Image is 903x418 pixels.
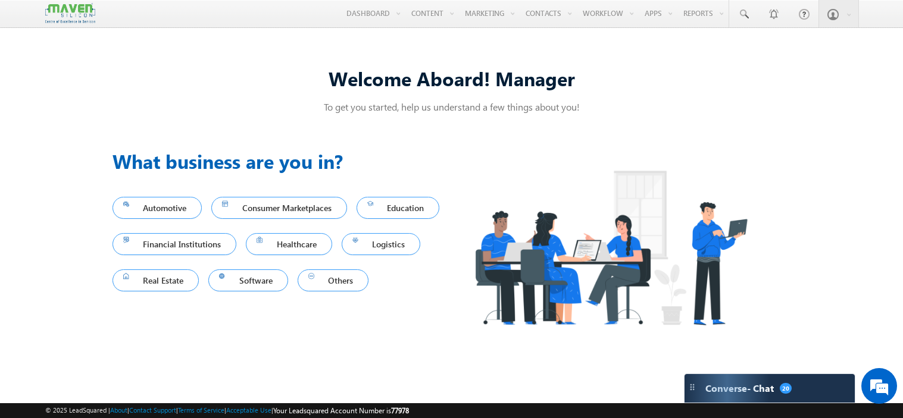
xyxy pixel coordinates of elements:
[123,272,189,288] span: Real Estate
[113,65,791,91] div: Welcome Aboard! Manager
[123,236,226,252] span: Financial Institutions
[367,200,429,216] span: Education
[308,272,358,288] span: Others
[391,406,409,415] span: 77978
[45,405,409,416] span: © 2025 LeadSquared | | | | |
[273,406,409,415] span: Your Leadsquared Account Number is
[110,406,127,414] a: About
[45,3,95,24] img: Custom Logo
[780,383,792,394] span: 20
[226,406,271,414] a: Acceptable Use
[113,147,452,175] h3: What business are you in?
[222,200,336,216] span: Consumer Marketplaces
[257,236,321,252] span: Healthcare
[219,272,277,288] span: Software
[123,200,192,216] span: Automotive
[688,382,697,392] img: carter-drag
[129,406,176,414] a: Contact Support
[178,406,224,414] a: Terms of Service
[452,147,770,348] img: Industry.png
[352,236,410,252] span: Logistics
[113,100,791,113] p: To get you started, help us understand a few things about you!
